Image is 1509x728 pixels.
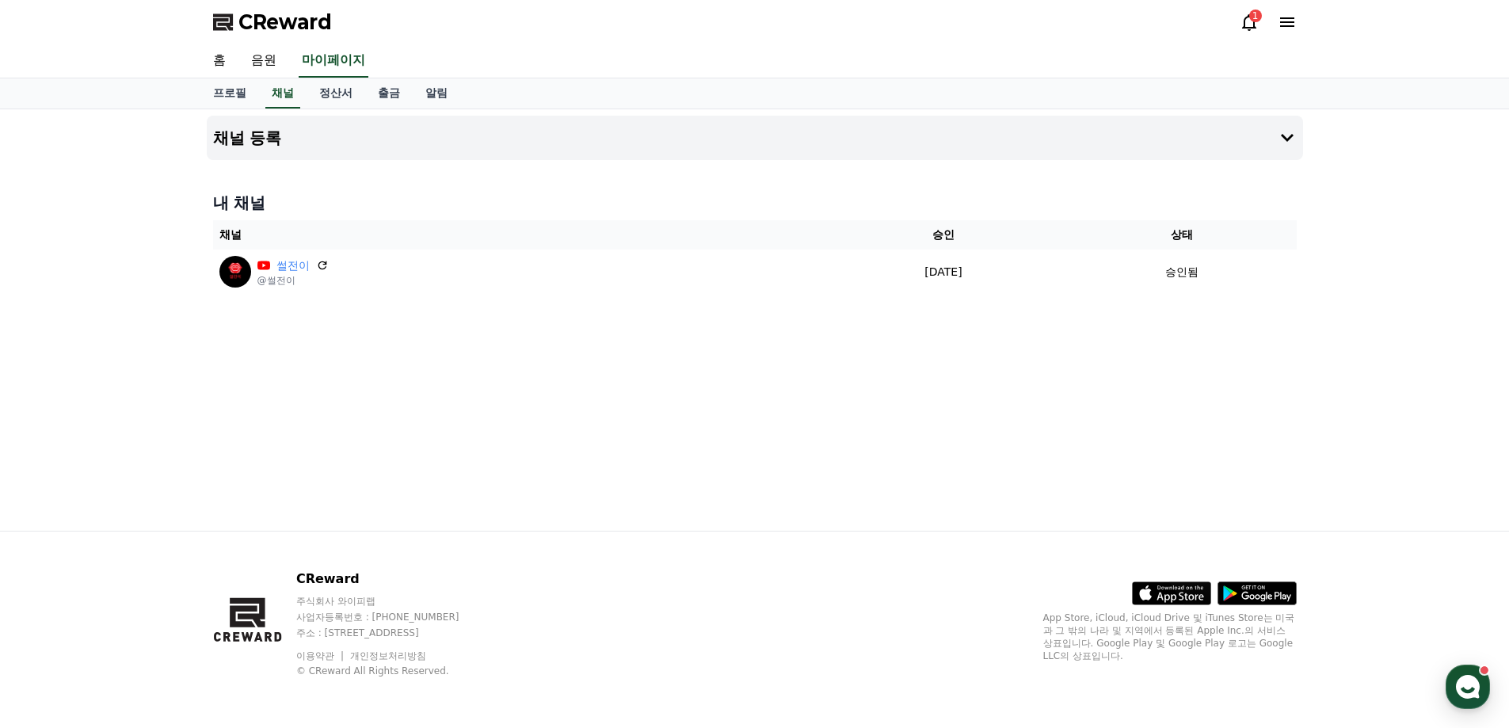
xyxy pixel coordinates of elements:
[1249,10,1262,22] div: 1
[296,665,490,677] p: © CReward All Rights Reserved.
[1165,264,1198,280] p: 승인됨
[365,78,413,109] a: 출금
[296,627,490,639] p: 주소 : [STREET_ADDRESS]
[1068,220,1296,250] th: 상태
[257,274,329,287] p: @썰전이
[238,10,332,35] span: CReward
[299,44,368,78] a: 마이페이지
[213,129,282,147] h4: 채널 등록
[296,595,490,608] p: 주식회사 와이피랩
[413,78,460,109] a: 알림
[825,264,1062,280] p: [DATE]
[219,256,251,288] img: 썰전이
[1240,13,1259,32] a: 1
[200,44,238,78] a: 홈
[213,10,332,35] a: CReward
[296,611,490,623] p: 사업자등록번호 : [PHONE_NUMBER]
[238,44,289,78] a: 음원
[213,192,1297,214] h4: 내 채널
[350,650,426,661] a: 개인정보처리방침
[265,78,300,109] a: 채널
[296,570,490,589] p: CReward
[200,78,259,109] a: 프로필
[296,650,346,661] a: 이용약관
[213,220,819,250] th: 채널
[307,78,365,109] a: 정산서
[1043,612,1297,662] p: App Store, iCloud, iCloud Drive 및 iTunes Store는 미국과 그 밖의 나라 및 지역에서 등록된 Apple Inc.의 서비스 상표입니다. Goo...
[819,220,1069,250] th: 승인
[276,257,310,274] a: 썰전이
[207,116,1303,160] button: 채널 등록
